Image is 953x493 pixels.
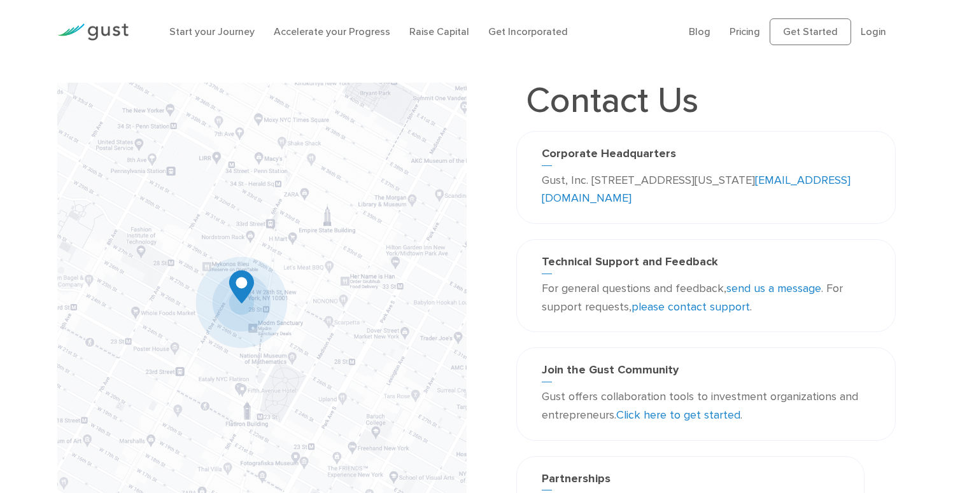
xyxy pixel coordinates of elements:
h3: Corporate Headquarters [542,147,870,166]
a: Login [861,25,886,38]
h3: Technical Support and Feedback [542,255,870,274]
p: Gust, Inc. [STREET_ADDRESS][US_STATE] [542,172,870,209]
a: Blog [689,25,710,38]
a: Start your Journey [169,25,255,38]
a: send us a message [726,282,821,295]
a: Raise Capital [409,25,469,38]
p: For general questions and feedback, . For support requests, . [542,280,870,317]
p: Gust offers collaboration tools to investment organizations and entrepreneurs. . [542,388,870,425]
h3: Partnerships [542,472,839,491]
h3: Join the Gust Community [542,363,870,382]
a: Pricing [730,25,760,38]
img: Gust Logo [57,24,129,41]
a: Accelerate your Progress [274,25,390,38]
a: please contact support [632,300,750,314]
a: Get Started [770,18,851,45]
h1: Contact Us [516,83,708,118]
a: Click here to get started [616,408,740,422]
a: Get Incorporated [488,25,568,38]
